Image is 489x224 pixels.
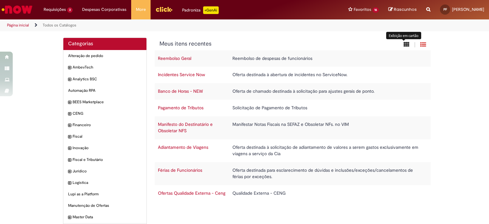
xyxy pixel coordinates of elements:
a: Pagamento de Tributos [158,105,203,111]
a: Ofertas Qualidade Externa - Ceng [158,190,225,196]
td: Manifestar Notas Fiscais na SEFAZ e Obsoletar NFs. no VIM [229,116,424,139]
a: Banco de Horas - NEW [158,88,203,94]
i: expandir categoria Financeiro [68,122,71,129]
h2: Categorias [68,41,142,47]
span: Requisições [44,6,66,13]
i: expandir categoria Inovação [68,145,71,152]
ul: Categorias [63,50,146,223]
span: More [136,6,146,13]
span: Fiscal e Tributário [73,157,142,163]
span: Manutenção de Ofertas [68,203,142,208]
span: Analytics BSC [73,76,142,82]
a: Reembolso Geral [158,55,191,61]
img: ServiceNow [1,3,33,16]
a: Manifesto do Destinatário e Obsoletar NFS [158,121,213,134]
i: expandir categoria Master Data [68,214,71,221]
div: expandir categoria Fiscal Fiscal [63,131,146,142]
div: Automação RPA [63,85,146,97]
div: expandir categoria Master Data Master Data [63,211,146,223]
i: expandir categoria Fiscal [68,134,71,140]
div: expandir categoria AmbevTech AmbevTech [63,61,146,73]
tr: Manifesto do Destinatário e Obsoletar NFS Manifestar Notas Fiscais na SEFAZ e Obsoletar NFs. no VIM [155,116,431,139]
span: CENG [73,111,142,116]
span: Inovação [73,145,142,151]
tr: Reembolso Geral Reembolso de despesas de funcionários [155,50,431,67]
span: Fiscal [73,134,142,139]
div: expandir categoria Jurídico Jurídico [63,165,146,177]
img: click_logo_yellow_360x200.png [155,4,173,14]
span: Automação RPA [68,88,142,93]
span: Despesas Corporativas [82,6,126,13]
tr: Adiantamento de Viagens Oferta destinada à solicitação de adiantamento de valores a serem gastos ... [155,139,431,162]
td: Oferta destinada à solicitação de adiantamento de valores a serem gastos exclusivamente em viagen... [229,139,424,162]
div: expandir categoria Analytics BSC Analytics BSC [63,73,146,85]
a: Férias de Funcionários [158,167,202,173]
a: Página inicial [7,23,29,28]
span: | [414,41,415,48]
div: expandir categoria BEES Marketplace BEES Marketplace [63,96,146,108]
a: Todos os Catálogos [43,23,76,28]
div: Manutenção de Ofertas [63,200,146,212]
tr: Banco de Horas - NEW Oferta de chamado destinada à solicitação para ajustes gerais de ponto. [155,83,431,100]
span: Financeiro [73,122,142,128]
span: Jurídico [73,169,142,174]
div: expandir categoria Inovação Inovação [63,142,146,154]
div: Alteração de pedido [63,50,146,62]
td: Solicitação de Pagamento de Tributos [229,100,424,116]
span: [PERSON_NAME] [452,7,484,12]
td: Oferta destinada à abertura de incidentes no ServiceNow. [229,67,424,83]
div: Exibição em cartão [386,32,421,39]
span: AmbevTech [73,65,142,70]
a: Incidentes Service Now [158,72,205,77]
span: Favoritos [354,6,371,13]
span: Alteração de pedido [68,53,142,59]
a: Rascunhos [388,7,417,13]
span: Lupi as a Platform [68,191,142,197]
span: 3 [67,7,73,13]
span: Rascunhos [394,6,417,12]
i: expandir categoria CENG [68,111,71,117]
i: expandir categoria Analytics BSC [68,76,71,83]
tr: Pagamento de Tributos Solicitação de Pagamento de Tributos [155,100,431,116]
span: 16 [372,7,379,13]
i: Exibição de grade [420,41,426,47]
i: expandir categoria AmbevTech [68,65,71,71]
i: Exibição em cartão [404,41,409,47]
a: Adiantamento de Viagens [158,144,208,150]
i: expandir categoria Fiscal e Tributário [68,157,71,163]
span: BEES Marketplace [73,99,142,105]
span: Master Data [73,214,142,220]
span: PF [443,7,447,11]
div: expandir categoria Financeiro Financeiro [63,119,146,131]
h1: {"description":"","title":"Meus itens recentes"} Categoria [159,41,357,47]
p: +GenAi [203,6,219,14]
tr: Férias de Funcionários Oferta destinada para esclarecimento de dúvidas e inclusões/exceções/cance... [155,162,431,185]
td: Qualidade Externa - CENG [229,185,424,202]
div: expandir categoria CENG CENG [63,108,146,119]
tr: Incidentes Service Now Oferta destinada à abertura de incidentes no ServiceNow. [155,67,431,83]
td: Oferta de chamado destinada à solicitação para ajustes gerais de ponto. [229,83,424,100]
td: Reembolso de despesas de funcionários [229,50,424,67]
div: expandir categoria Fiscal e Tributário Fiscal e Tributário [63,154,146,166]
ul: Trilhas de página [5,19,321,31]
i: expandir categoria Logistica [68,180,71,186]
div: expandir categoria Logistica Logistica [63,177,146,189]
i: expandir categoria Jurídico [68,169,71,175]
div: Padroniza [182,6,219,14]
i: expandir categoria BEES Marketplace [68,99,71,106]
tr: Ofertas Qualidade Externa - Ceng Qualidade Externa - CENG [155,185,431,202]
span: Logistica [73,180,142,185]
div: Lupi as a Platform [63,188,146,200]
td: Oferta destinada para esclarecimento de dúvidas e inclusões/exceções/cancelamentos de férias por ... [229,162,424,185]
